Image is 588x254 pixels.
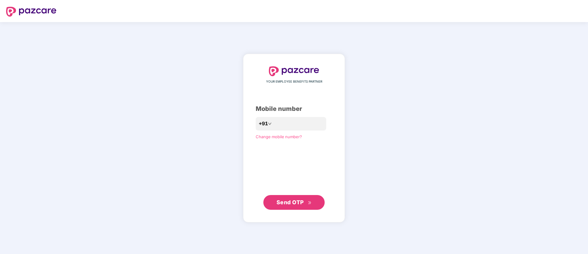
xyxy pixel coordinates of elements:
[6,7,56,17] img: logo
[269,66,319,76] img: logo
[256,104,332,114] div: Mobile number
[277,199,304,205] span: Send OTP
[256,134,302,139] a: Change mobile number?
[266,79,322,84] span: YOUR EMPLOYEE BENEFITS PARTNER
[268,122,272,126] span: down
[259,120,268,127] span: +91
[263,195,325,210] button: Send OTPdouble-right
[308,201,312,205] span: double-right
